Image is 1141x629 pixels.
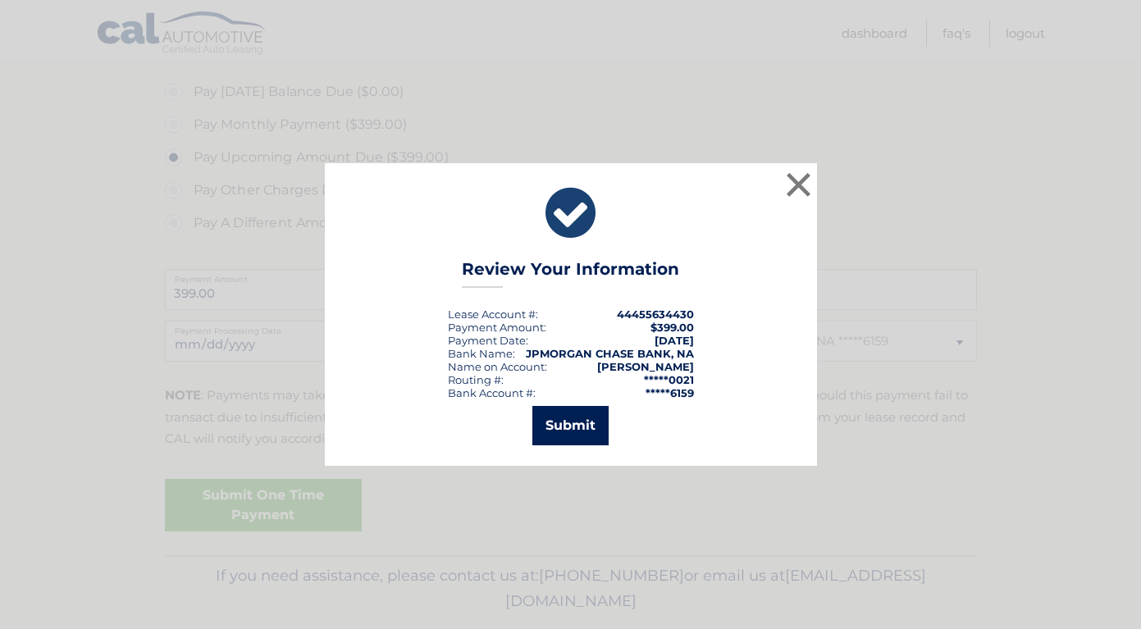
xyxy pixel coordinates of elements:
[462,259,679,288] h3: Review Your Information
[448,334,526,347] span: Payment Date
[526,347,694,360] strong: JPMORGAN CHASE BANK, NA
[532,406,609,445] button: Submit
[448,386,536,399] div: Bank Account #:
[617,308,694,321] strong: 44455634430
[655,334,694,347] span: [DATE]
[448,334,528,347] div: :
[597,360,694,373] strong: [PERSON_NAME]
[448,347,515,360] div: Bank Name:
[448,373,504,386] div: Routing #:
[650,321,694,334] span: $399.00
[783,168,815,201] button: ×
[448,308,538,321] div: Lease Account #:
[448,321,546,334] div: Payment Amount:
[448,360,547,373] div: Name on Account:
